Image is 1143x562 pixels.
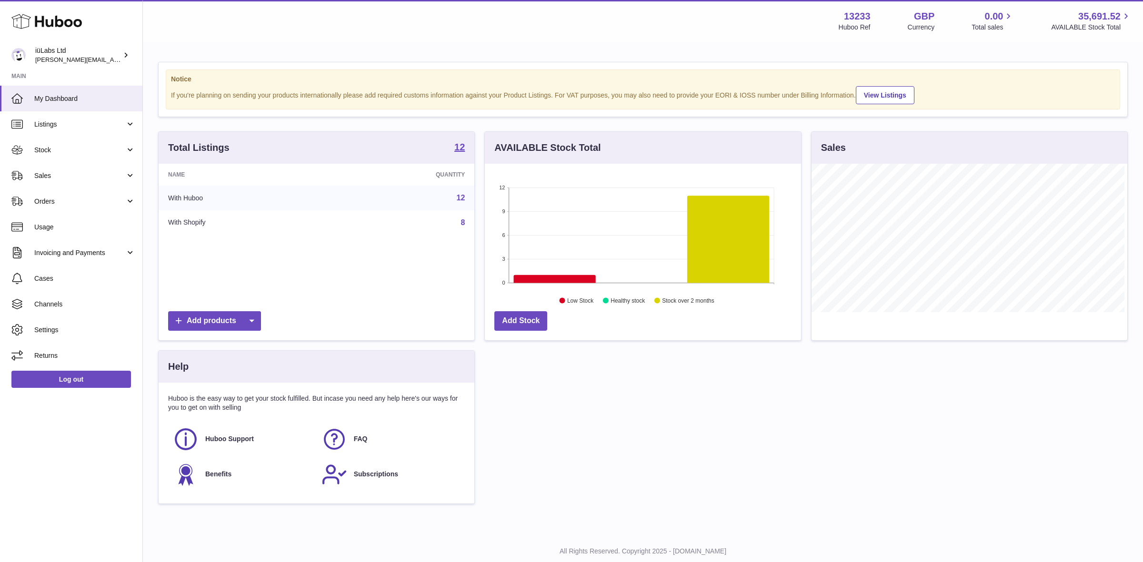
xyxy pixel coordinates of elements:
[502,208,505,214] text: 9
[35,46,121,64] div: iüLabs Ltd
[1051,23,1132,32] span: AVAILABLE Stock Total
[329,164,475,186] th: Quantity
[821,141,846,154] h3: Sales
[662,297,714,304] text: Stock over 2 months
[908,23,935,32] div: Currency
[11,371,131,388] a: Log out
[34,274,135,283] span: Cases
[159,210,329,235] td: With Shopify
[35,56,191,63] span: [PERSON_NAME][EMAIL_ADDRESS][DOMAIN_NAME]
[168,394,465,412] p: Huboo is the easy way to get your stock fulfilled. But incase you need any help here's our ways f...
[985,10,1003,23] span: 0.00
[34,94,135,103] span: My Dashboard
[494,141,601,154] h3: AVAILABLE Stock Total
[454,142,465,152] strong: 12
[839,23,871,32] div: Huboo Ref
[321,462,461,487] a: Subscriptions
[611,297,646,304] text: Healthy stock
[972,23,1014,32] span: Total sales
[972,10,1014,32] a: 0.00 Total sales
[34,351,135,360] span: Returns
[159,164,329,186] th: Name
[454,142,465,154] a: 12
[1078,10,1121,23] span: 35,691.52
[171,75,1115,84] strong: Notice
[321,426,461,452] a: FAQ
[205,434,254,444] span: Huboo Support
[844,10,871,23] strong: 13233
[205,470,231,479] span: Benefits
[461,218,465,227] a: 8
[502,280,505,286] text: 0
[354,434,368,444] span: FAQ
[168,311,261,331] a: Add products
[34,197,125,206] span: Orders
[34,248,125,257] span: Invoicing and Payments
[34,223,135,232] span: Usage
[567,297,594,304] text: Low Stock
[171,85,1115,104] div: If you're planning on sending your products internationally please add required customs informati...
[173,426,312,452] a: Huboo Support
[173,462,312,487] a: Benefits
[502,256,505,262] text: 3
[457,194,465,202] a: 12
[1051,10,1132,32] a: 35,691.52 AVAILABLE Stock Total
[159,186,329,210] td: With Huboo
[34,300,135,309] span: Channels
[34,171,125,180] span: Sales
[11,48,26,62] img: annunziata@iulabs.co
[914,10,934,23] strong: GBP
[34,325,135,335] span: Settings
[502,232,505,238] text: 6
[168,360,189,373] h3: Help
[354,470,398,479] span: Subscriptions
[168,141,230,154] h3: Total Listings
[34,146,125,155] span: Stock
[500,185,505,190] text: 12
[856,86,914,104] a: View Listings
[34,120,125,129] span: Listings
[150,547,1135,556] p: All Rights Reserved. Copyright 2025 - [DOMAIN_NAME]
[494,311,547,331] a: Add Stock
